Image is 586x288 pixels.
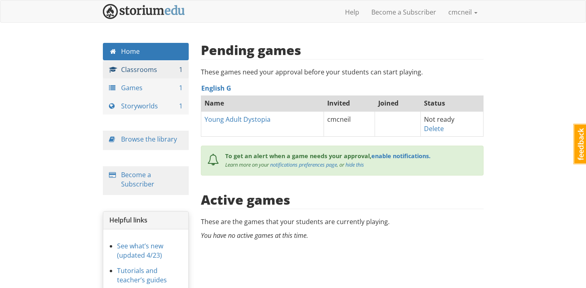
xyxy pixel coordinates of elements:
a: Browse the library [121,135,177,144]
p: These games need your approval before your students can start playing. [201,68,484,77]
th: Invited [324,95,375,111]
h2: Active games [201,193,290,207]
span: 1 [179,65,183,74]
a: Delete [424,124,444,133]
a: Games 1 [103,79,189,97]
p: These are the games that your students are currently playing. [201,217,484,227]
em: You have no active games at this time. [201,231,308,240]
span: 1 [179,102,183,111]
span: cmcneil [327,115,351,124]
a: enable notifications. [371,152,430,160]
span: Not ready [424,115,454,124]
th: Joined [375,95,420,111]
a: notifications preferences page [270,161,337,168]
a: Young Adult Dystopia [205,115,271,124]
span: 1 [179,83,183,93]
div: Helpful links [103,212,189,229]
th: Name [201,95,324,111]
a: See what’s new (updated 4/23) [117,241,163,260]
a: Become a Subscriber [365,2,442,22]
a: Help [339,2,365,22]
img: StoriumEDU [103,4,185,19]
a: cmcneil [442,2,484,22]
span: To get an alert when a game needs your approval, [225,152,371,160]
a: English G [201,84,231,93]
a: Tutorials and teacher’s guides [117,266,167,284]
a: Home [103,43,189,60]
a: Classrooms 1 [103,61,189,78]
h2: Pending games [201,43,301,57]
th: Status [420,95,483,111]
a: Become a Subscriber [121,170,154,188]
a: Storyworlds 1 [103,97,189,115]
a: hide this [345,161,364,168]
em: Learn more on your , or [225,161,364,168]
